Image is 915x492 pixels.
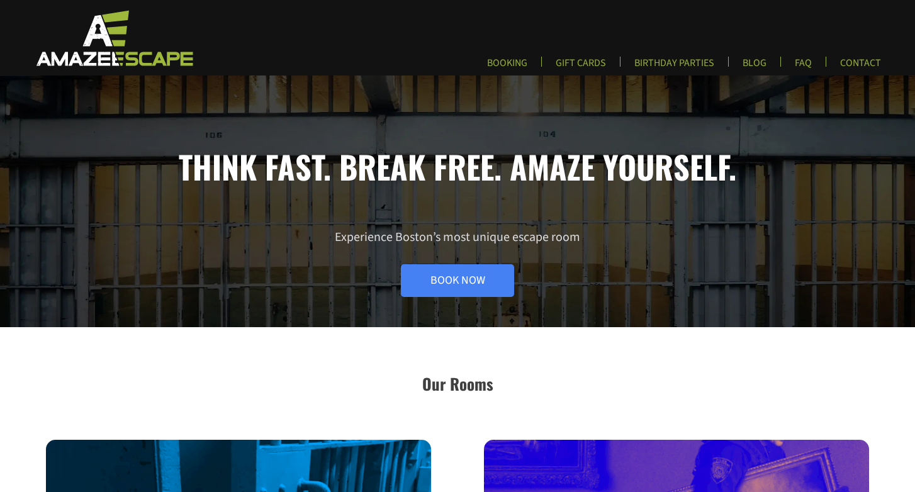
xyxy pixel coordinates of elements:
[477,57,537,77] a: BOOKING
[785,57,822,77] a: FAQ
[46,147,870,185] h1: Think fast. Break free. Amaze yourself.
[830,57,891,77] a: CONTACT
[733,57,777,77] a: BLOG
[546,57,616,77] a: GIFT CARDS
[624,57,724,77] a: BIRTHDAY PARTIES
[20,9,206,67] img: Escape Room Game in Boston Area
[401,264,514,297] a: Book Now
[46,229,870,297] p: Experience Boston’s most unique escape room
